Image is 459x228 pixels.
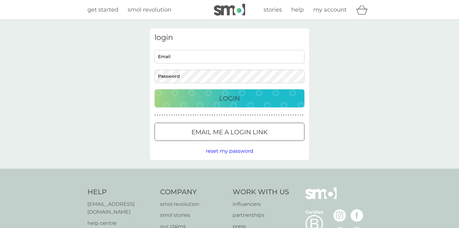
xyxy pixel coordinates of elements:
p: ● [233,114,234,117]
p: ● [238,114,239,117]
img: smol [214,4,245,16]
p: ● [183,114,185,117]
p: ● [235,114,237,117]
img: visit the smol Facebook page [351,209,363,222]
p: ● [219,114,220,117]
p: ● [293,114,294,117]
p: ● [171,114,172,117]
p: ● [302,114,304,117]
a: partnerships [233,211,289,219]
p: ● [295,114,296,117]
p: Email me a login link [191,127,268,137]
p: ● [202,114,204,117]
p: ● [300,114,301,117]
p: ● [243,114,244,117]
p: ● [226,114,227,117]
p: ● [281,114,282,117]
button: reset my password [206,147,253,155]
p: ● [195,114,196,117]
p: ● [205,114,206,117]
a: help centre [87,219,154,227]
p: ● [162,114,163,117]
img: visit the smol Instagram page [333,209,346,222]
h4: Help [87,187,154,197]
span: stories [264,6,282,13]
div: basket [356,3,372,16]
span: reset my password [206,148,253,154]
p: ● [178,114,180,117]
p: ● [193,114,194,117]
p: ● [212,114,213,117]
h4: Work With Us [233,187,289,197]
a: stories [264,5,282,14]
p: ● [228,114,230,117]
p: ● [155,114,156,117]
p: ● [283,114,284,117]
p: ● [224,114,225,117]
p: ● [221,114,223,117]
p: ● [157,114,158,117]
p: ● [231,114,232,117]
p: ● [250,114,251,117]
p: ● [164,114,165,117]
a: influencers [233,200,289,208]
p: ● [252,114,254,117]
p: ● [269,114,270,117]
button: Login [155,89,304,107]
img: smol [305,187,337,209]
p: ● [174,114,175,117]
p: ● [207,114,208,117]
p: ● [298,114,299,117]
p: ● [247,114,249,117]
a: smol revolution [160,200,227,208]
span: help [291,6,304,13]
p: ● [159,114,160,117]
p: ● [209,114,210,117]
p: ● [257,114,258,117]
h4: Company [160,187,227,197]
p: ● [262,114,263,117]
p: Login [219,93,240,103]
p: ● [266,114,268,117]
h3: login [155,33,304,42]
p: ● [176,114,177,117]
button: Email me a login link [155,123,304,141]
p: ● [166,114,168,117]
a: smol revolution [128,5,171,14]
p: ● [264,114,265,117]
p: ● [188,114,189,117]
span: my account [313,6,347,13]
span: smol revolution [128,6,171,13]
a: [EMAIL_ADDRESS][DOMAIN_NAME] [87,200,154,216]
p: ● [181,114,182,117]
p: ● [288,114,289,117]
p: ● [200,114,201,117]
p: ● [254,114,256,117]
p: ● [285,114,287,117]
p: ● [245,114,246,117]
p: ● [274,114,275,117]
p: ● [276,114,277,117]
p: ● [197,114,199,117]
p: ● [214,114,215,117]
p: ● [240,114,242,117]
p: ● [279,114,280,117]
p: ● [169,114,170,117]
span: get started [87,6,118,13]
p: ● [290,114,292,117]
p: ● [271,114,273,117]
p: ● [190,114,191,117]
a: help [291,5,304,14]
a: smol stories [160,211,227,219]
p: ● [259,114,261,117]
p: ● [185,114,187,117]
p: ● [216,114,218,117]
a: get started [87,5,118,14]
a: my account [313,5,347,14]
